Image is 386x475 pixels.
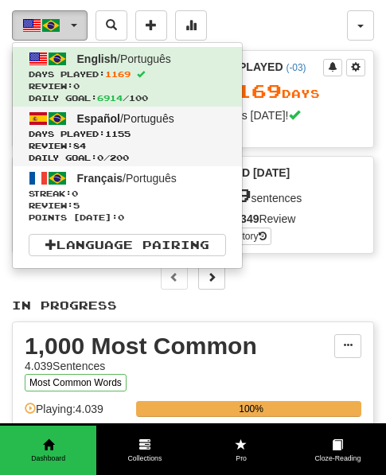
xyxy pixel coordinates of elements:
span: Days Played: [29,68,226,80]
p: In Progress [12,298,374,313]
button: More stats [175,10,207,41]
span: Français [77,172,123,185]
span: Review: 0 [29,80,226,92]
span: / Português [77,172,177,185]
div: Day s [206,81,366,102]
span: Pro [193,454,290,464]
span: Daily Goal: / 100 [29,92,226,104]
a: Español/PortuguêsDays Played:1155 Review:84Daily Goal:0/200 [13,107,242,166]
div: New / Review [206,211,366,227]
span: Points [DATE]: 0 [29,212,226,224]
span: Español [77,112,120,125]
a: Français/PortuguêsStreak:0 Review:5Points [DATE]:0 [13,166,242,226]
span: 6914 [97,93,123,103]
span: Review: 5 [29,200,226,212]
div: 4.039 Sentences [25,358,334,374]
button: Search sentences [96,10,127,41]
a: Language Pairing [29,234,226,256]
span: Collections [96,454,193,464]
div: Playing: 4.039 [25,401,128,427]
span: Review: 84 [29,140,226,152]
a: (-03) [286,62,306,73]
span: Cloze-Reading [290,454,386,464]
span: / Português [77,112,174,125]
div: Includes [DATE]! [206,107,366,123]
button: Add sentence to collection [135,10,167,41]
span: 349 [206,184,251,206]
span: Daily Goal: / 200 [29,152,226,164]
span: Days Played: [29,128,226,140]
span: 0 [72,189,78,198]
span: Streak: [29,188,226,200]
div: Days Played [206,59,324,75]
span: 0 [97,153,103,162]
a: English/PortuguêsDays Played:1169 Review:0Daily Goal:6914/100 [13,47,242,107]
span: / Português [77,53,171,65]
span: English [77,53,118,65]
span: 1169 [105,69,131,79]
div: 100% [141,401,361,417]
div: sentences [206,185,366,206]
span: 1155 [105,129,131,138]
div: 1,000 Most Common [25,334,334,358]
strong: 349 [240,212,259,225]
button: Most Common Words [25,374,127,391]
span: Played [DATE] [206,165,290,181]
span: 1.169 [206,80,282,102]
